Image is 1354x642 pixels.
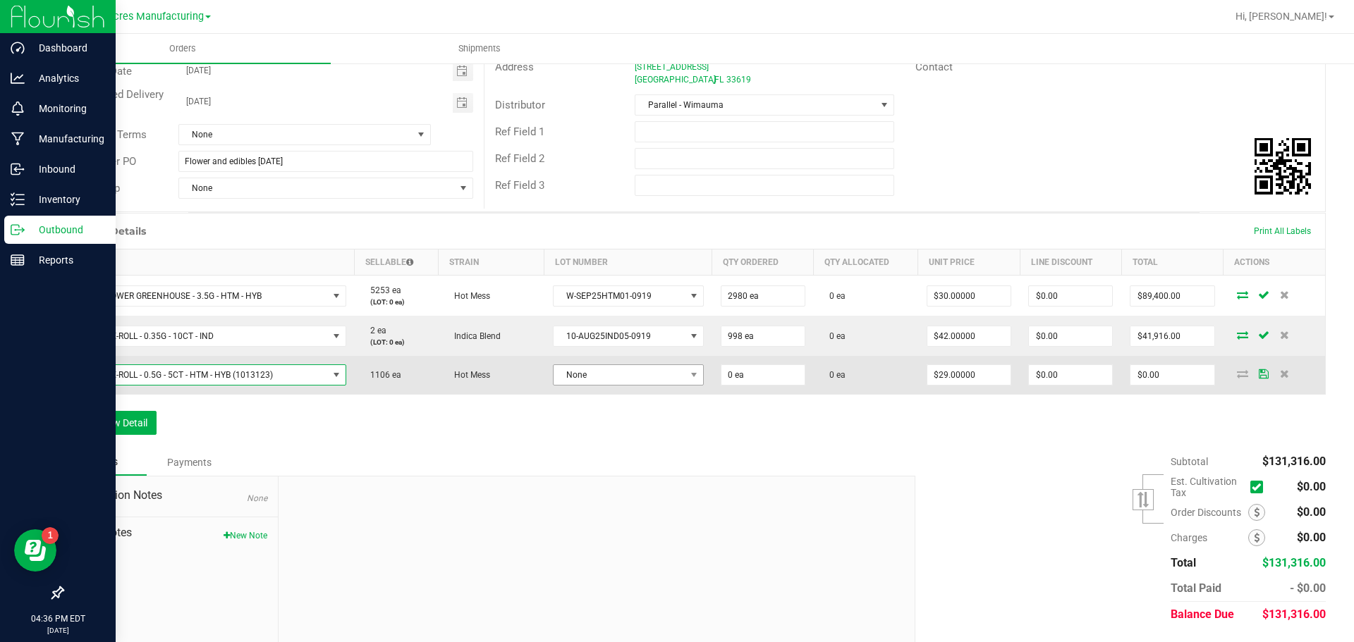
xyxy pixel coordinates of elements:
[25,252,109,268] p: Reports
[73,524,267,541] span: Order Notes
[42,527,59,544] iframe: Resource center unread badge
[11,41,25,55] inline-svg: Dashboard
[34,34,331,63] a: Orders
[822,291,846,301] span: 0 ea
[331,34,628,63] a: Shipments
[1297,505,1326,519] span: $0.00
[1029,286,1112,306] input: 0
[927,326,1011,346] input: 0
[554,365,685,385] span: None
[1020,249,1121,276] th: Line Discount
[439,249,544,276] th: Strain
[1121,249,1223,276] th: Total
[1029,326,1112,346] input: 0
[72,326,346,347] span: NO DATA FOUND
[453,61,473,81] span: Toggle calendar
[363,326,386,335] span: 2 ea
[712,249,814,276] th: Qty Ordered
[77,11,204,23] span: Green Acres Manufacturing
[439,42,520,55] span: Shipments
[713,75,714,85] span: ,
[927,286,1011,306] input: 0
[14,529,56,572] iframe: Resource center
[447,370,490,380] span: Hot Mess
[1290,581,1326,595] span: - $0.00
[726,75,751,85] span: 33619
[721,286,805,306] input: 0
[635,95,875,115] span: Parallel - Wimauma
[495,125,544,138] span: Ref Field 1
[1130,365,1214,385] input: 0
[1253,290,1274,299] span: Save Order Detail
[63,249,355,276] th: Item
[544,249,712,276] th: Lot Number
[447,331,501,341] span: Indica Blend
[25,161,109,178] p: Inbound
[25,100,109,117] p: Monitoring
[1130,326,1214,346] input: 0
[147,450,231,475] div: Payments
[1171,456,1208,467] span: Subtotal
[363,337,430,347] p: (LOT: 0 ea)
[1029,365,1112,385] input: 0
[714,75,724,85] span: FL
[635,75,716,85] span: [GEOGRAPHIC_DATA]
[554,286,685,306] span: W-SEP25HTM01-0919
[453,93,473,113] span: Toggle calendar
[495,99,545,111] span: Distributor
[224,529,267,542] button: New Note
[73,286,328,306] span: FD - FLOWER GREENHOUSE - 3.5G - HTM - HYB
[1274,290,1295,299] span: Delete Order Detail
[25,221,109,238] p: Outbound
[1274,369,1295,378] span: Delete Order Detail
[1274,331,1295,339] span: Delete Order Detail
[11,162,25,176] inline-svg: Inbound
[1253,369,1274,378] span: Save Order Detail
[1171,581,1221,595] span: Total Paid
[355,249,439,276] th: Sellable
[915,61,953,73] span: Contact
[73,365,328,385] span: FT - PRE-ROLL - 0.5G - 5CT - HTM - HYB (1013123)
[822,370,846,380] span: 0 ea
[1297,480,1326,493] span: $0.00
[11,223,25,237] inline-svg: Outbound
[918,249,1020,276] th: Unit Price
[25,191,109,208] p: Inventory
[635,62,709,72] span: [STREET_ADDRESS]
[11,71,25,85] inline-svg: Analytics
[73,326,328,346] span: FT - PRE-ROLL - 0.35G - 10CT - IND
[179,125,413,144] span: None
[11,132,25,146] inline-svg: Manufacturing
[1255,138,1311,195] qrcode: 12005046
[73,487,267,504] span: Destination Notes
[363,297,430,307] p: (LOT: 0 ea)
[1262,455,1326,468] span: $131,316.00
[554,326,685,346] span: 10-AUG25IND05-0919
[247,493,267,503] span: None
[73,88,164,117] span: Requested Delivery Date
[1262,607,1326,621] span: $131,316.00
[495,152,544,165] span: Ref Field 2
[1224,249,1325,276] th: Actions
[11,253,25,267] inline-svg: Reports
[1171,532,1248,543] span: Charges
[1250,478,1269,497] span: Calculate cultivation tax
[25,70,109,87] p: Analytics
[150,42,215,55] span: Orders
[72,285,346,307] span: NO DATA FOUND
[6,612,109,625] p: 04:36 PM EDT
[1171,507,1248,518] span: Order Discounts
[1297,531,1326,544] span: $0.00
[447,291,490,301] span: Hot Mess
[1236,11,1327,22] span: Hi, [PERSON_NAME]!
[363,285,401,295] span: 5253 ea
[11,101,25,116] inline-svg: Monitoring
[363,370,401,380] span: 1106 ea
[1255,138,1311,195] img: Scan me!
[6,625,109,636] p: [DATE]
[822,331,846,341] span: 0 ea
[1253,331,1274,339] span: Save Order Detail
[1254,226,1311,236] span: Print All Labels
[1130,286,1214,306] input: 0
